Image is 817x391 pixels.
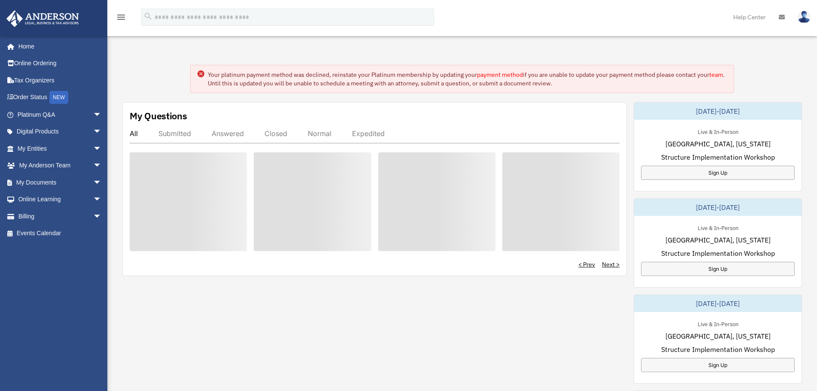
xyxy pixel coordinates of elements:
i: search [143,12,153,21]
a: My Documentsarrow_drop_down [6,174,115,191]
span: arrow_drop_down [93,157,110,175]
img: Anderson Advisors Platinum Portal [4,10,82,27]
a: My Entitiesarrow_drop_down [6,140,115,157]
span: [GEOGRAPHIC_DATA], [US_STATE] [665,235,771,245]
div: Closed [264,129,287,138]
span: arrow_drop_down [93,123,110,141]
div: My Questions [130,109,187,122]
i: menu [116,12,126,22]
div: Live & In-Person [691,223,745,232]
a: Online Learningarrow_drop_down [6,191,115,208]
a: Sign Up [641,358,795,372]
a: Home [6,38,110,55]
a: team [709,71,723,79]
div: Your platinum payment method was declined, reinstate your Platinum membership by updating your if... [208,70,726,88]
a: Platinum Q&Aarrow_drop_down [6,106,115,123]
a: Online Ordering [6,55,115,72]
a: Billingarrow_drop_down [6,208,115,225]
span: arrow_drop_down [93,208,110,225]
a: Order StatusNEW [6,89,115,106]
span: Structure Implementation Workshop [661,344,775,355]
div: Live & In-Person [691,319,745,328]
div: [DATE]-[DATE] [634,199,802,216]
span: [GEOGRAPHIC_DATA], [US_STATE] [665,139,771,149]
div: [DATE]-[DATE] [634,295,802,312]
div: All [130,129,138,138]
div: NEW [49,91,68,104]
span: [GEOGRAPHIC_DATA], [US_STATE] [665,331,771,341]
a: Tax Organizers [6,72,115,89]
span: Structure Implementation Workshop [661,248,775,258]
a: Events Calendar [6,225,115,242]
a: menu [116,15,126,22]
span: arrow_drop_down [93,174,110,191]
span: arrow_drop_down [93,106,110,124]
a: Digital Productsarrow_drop_down [6,123,115,140]
div: Answered [212,129,244,138]
a: Next > [602,260,620,269]
span: arrow_drop_down [93,140,110,158]
a: Sign Up [641,262,795,276]
div: Expedited [352,129,385,138]
div: [DATE]-[DATE] [634,103,802,120]
a: My Anderson Teamarrow_drop_down [6,157,115,174]
div: Normal [308,129,331,138]
span: arrow_drop_down [93,191,110,209]
a: Sign Up [641,166,795,180]
span: Structure Implementation Workshop [661,152,775,162]
div: Live & In-Person [691,127,745,136]
a: < Prev [578,260,595,269]
img: User Pic [798,11,811,23]
a: payment method [477,71,523,79]
div: Submitted [158,129,191,138]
